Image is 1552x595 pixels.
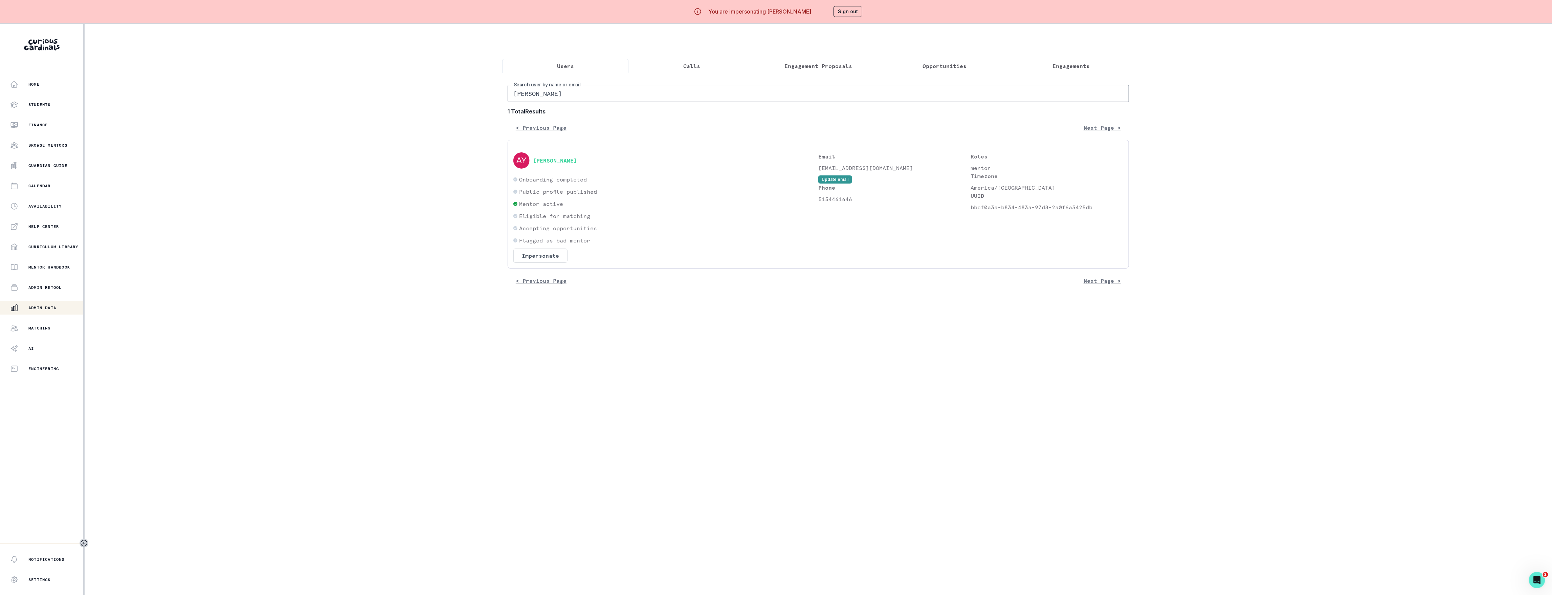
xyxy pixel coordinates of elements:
b: 1 Total Results [508,107,1129,115]
button: Sign out [834,6,862,17]
p: Students [28,102,51,107]
p: Accepting opportunities [519,224,597,232]
p: Admin Retool [28,285,62,290]
p: Settings [28,577,51,582]
p: Email [818,152,971,161]
p: Guardian Guide [28,163,67,168]
p: Eligible for matching [519,212,590,220]
span: 2 [1543,572,1548,577]
button: Next Page > [1076,274,1129,288]
p: You are impersonating [PERSON_NAME] [709,7,812,16]
p: Users [557,62,574,70]
p: Timezone [971,172,1124,180]
p: Engagement Proposals [784,62,852,70]
p: Admin Data [28,305,56,311]
p: AI [28,346,34,351]
p: Help Center [28,224,59,229]
p: Notifications [28,557,65,562]
p: Onboarding completed [519,175,587,184]
p: Flagged as bad mentor [519,236,590,245]
p: Engagements [1052,62,1090,70]
button: Toggle sidebar [80,539,88,548]
p: 5154461646 [818,195,971,203]
button: [PERSON_NAME] [533,157,577,164]
p: bbcf0a3a-b834-483a-97d8-2a0f6a3425db [971,203,1124,211]
p: UUID [971,192,1124,200]
p: Mentor Handbook [28,264,70,270]
p: Home [28,82,40,87]
p: Finance [28,122,48,128]
p: Calls [683,62,700,70]
p: Opportunities [923,62,967,70]
p: Curriculum Library [28,244,79,250]
button: Next Page > [1076,121,1129,134]
img: svg [513,152,530,169]
button: Update email [818,175,852,184]
iframe: Intercom live chat [1529,572,1545,588]
p: Phone [818,184,971,192]
p: Public profile published [519,188,597,196]
p: Browse Mentors [28,143,67,148]
p: Availability [28,204,62,209]
p: Roles [971,152,1124,161]
button: < Previous Page [508,274,575,288]
p: America/[GEOGRAPHIC_DATA] [971,184,1124,192]
p: mentor [971,164,1124,172]
button: Impersonate [513,249,568,263]
p: [EMAIL_ADDRESS][DOMAIN_NAME] [818,164,971,172]
p: Calendar [28,183,51,189]
p: Mentor active [519,200,563,208]
p: Engineering [28,366,59,371]
button: < Previous Page [508,121,575,134]
p: Matching [28,325,51,331]
img: Curious Cardinals Logo [24,39,60,50]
